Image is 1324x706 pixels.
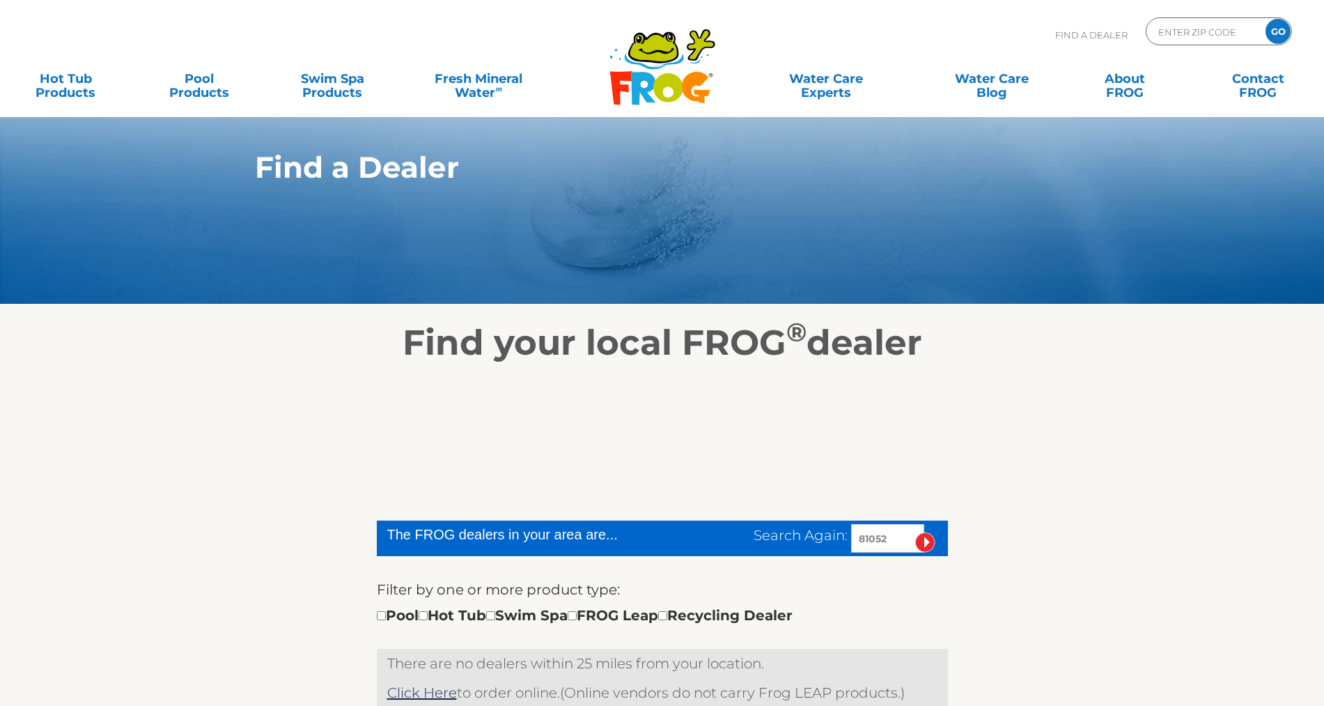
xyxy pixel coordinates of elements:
input: Submit [915,532,935,553]
div: The FROG dealers in your area are... [387,524,668,545]
a: Fresh MineralWater∞ [414,65,543,93]
a: Swim SpaProducts [281,65,384,93]
a: Water CareBlog [940,65,1043,93]
a: AboutFROG [1073,65,1177,93]
input: Zip Code Form [1157,22,1251,42]
a: Click Here [387,684,457,701]
p: (Online vendors do not carry Frog LEAP products.) [387,682,937,704]
div: Pool Hot Tub Swim Spa FROG Leap Recycling Dealer [377,604,793,627]
h1: Find a Dealer [255,151,1005,184]
a: ContactFROG [1206,65,1310,93]
p: There are no dealers within 25 miles from your location. [387,652,937,675]
h2: Find your local FROG dealer [234,322,1091,364]
input: GO [1265,19,1291,44]
sup: ∞ [495,83,502,94]
p: Find A Dealer [1055,17,1128,52]
sup: ® [786,316,807,348]
label: Filter by one or more product type: [377,578,620,601]
a: Water CareExperts [742,65,910,93]
a: PoolProducts [147,65,251,93]
span: to order online. [387,684,560,701]
a: Hot TubProducts [14,65,118,93]
span: Search Again: [754,527,848,544]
